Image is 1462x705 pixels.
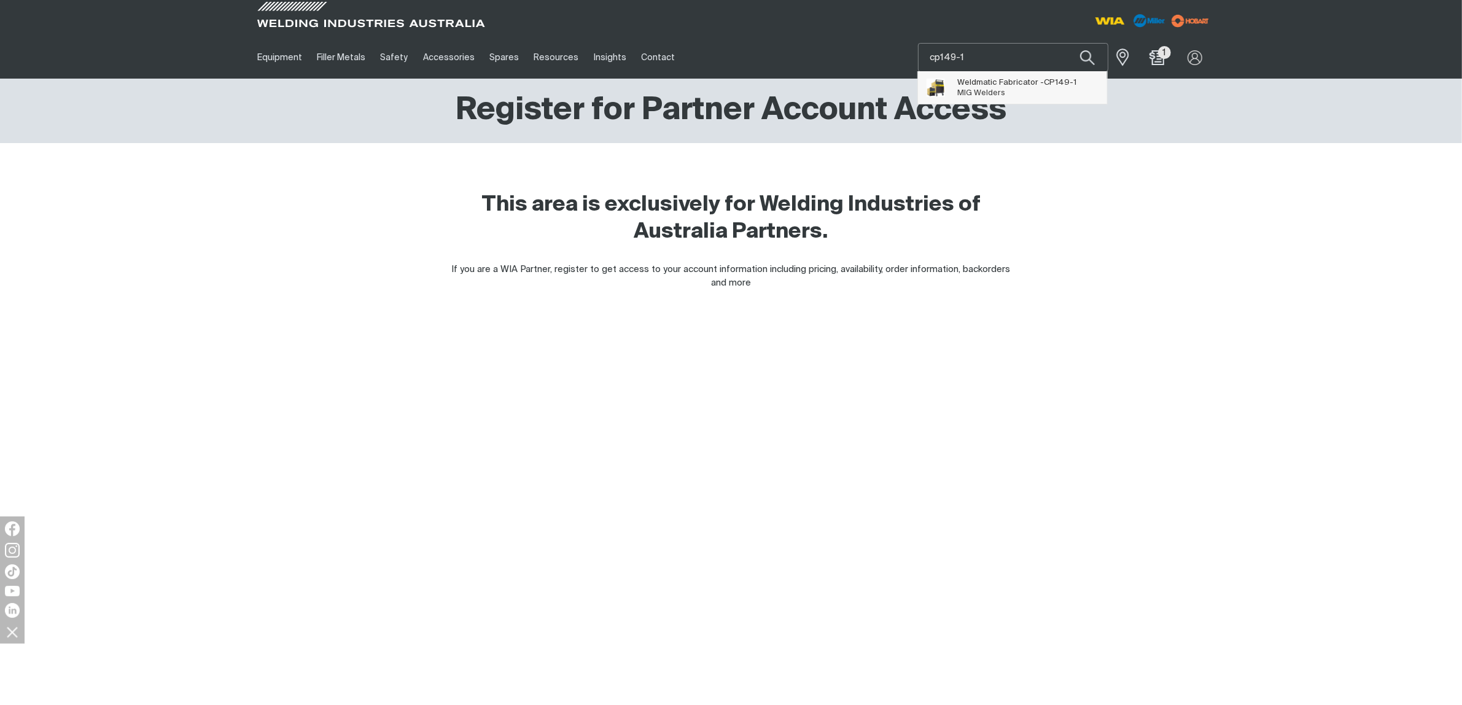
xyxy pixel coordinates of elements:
[309,36,373,79] a: Filler Metals
[586,36,634,79] a: Insights
[526,36,586,79] a: Resources
[482,36,526,79] a: Spares
[1044,79,1076,87] span: CP149-1
[250,36,972,79] nav: Main
[634,36,682,79] a: Contact
[1168,12,1213,30] img: miller
[957,89,1005,97] span: MIG Welders
[456,91,1006,131] h1: Register for Partner Account Access
[1067,43,1108,72] button: Search products
[250,36,309,79] a: Equipment
[446,192,1016,246] h2: This area is exclusively for Welding Industries of Australia Partners.
[5,603,20,618] img: LinkedIn
[918,71,1107,104] ul: Suggestions
[2,621,23,642] img: hide socials
[373,36,415,79] a: Safety
[957,77,1076,88] span: Weldmatic Fabricator -
[446,263,1016,290] p: If you are a WIA Partner, register to get access to your account information including pricing, a...
[919,44,1108,71] input: Product name or item number...
[416,36,482,79] a: Accessories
